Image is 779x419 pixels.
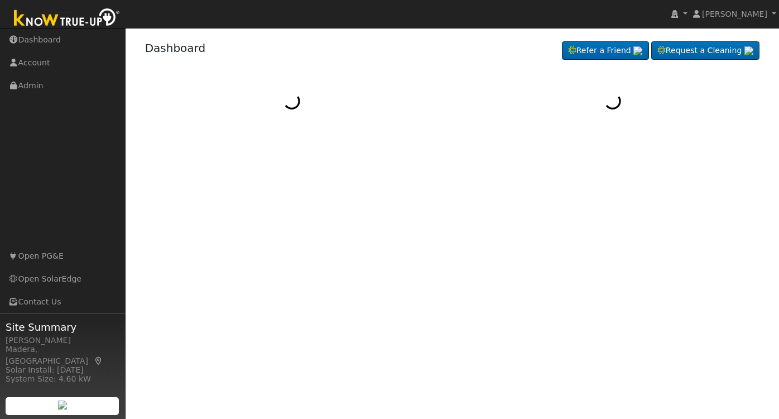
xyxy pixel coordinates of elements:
[94,356,104,365] a: Map
[145,41,206,55] a: Dashboard
[6,364,119,376] div: Solar Install: [DATE]
[6,344,119,367] div: Madera, [GEOGRAPHIC_DATA]
[744,46,753,55] img: retrieve
[633,46,642,55] img: retrieve
[562,41,649,60] a: Refer a Friend
[8,6,126,31] img: Know True-Up
[58,401,67,410] img: retrieve
[6,320,119,335] span: Site Summary
[702,9,767,18] span: [PERSON_NAME]
[651,41,759,60] a: Request a Cleaning
[6,335,119,346] div: [PERSON_NAME]
[6,373,119,385] div: System Size: 4.60 kW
